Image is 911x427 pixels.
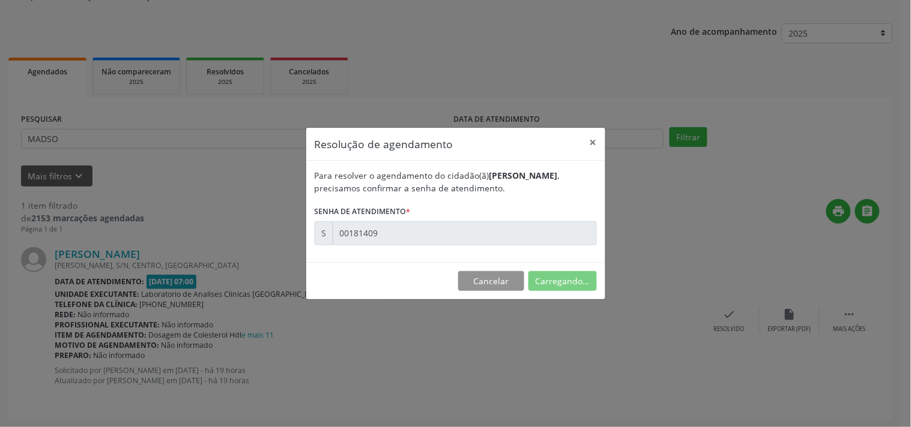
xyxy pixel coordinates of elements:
[458,271,524,291] button: Cancelar
[528,271,597,291] button: Carregando...
[315,221,333,245] div: S
[315,169,597,194] div: Para resolver o agendamento do cidadão(ã) , precisamos confirmar a senha de atendimento.
[489,170,558,181] b: [PERSON_NAME]
[581,128,605,157] button: Close
[315,203,411,221] label: Senha de atendimento
[315,136,453,152] h5: Resolução de agendamento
